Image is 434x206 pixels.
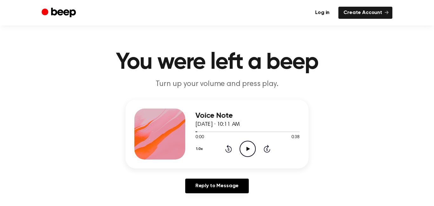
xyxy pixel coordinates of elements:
button: 1.0x [195,144,205,154]
h3: Voice Note [195,111,300,120]
a: Create Account [338,7,392,19]
h1: You were left a beep [54,51,380,74]
span: 0:38 [291,134,300,141]
span: 0:00 [195,134,204,141]
span: [DATE] · 10:11 AM [195,122,240,127]
a: Reply to Message [185,179,249,193]
a: Beep [42,7,78,19]
p: Turn up your volume and press play. [95,79,339,89]
a: Log in [310,7,335,19]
